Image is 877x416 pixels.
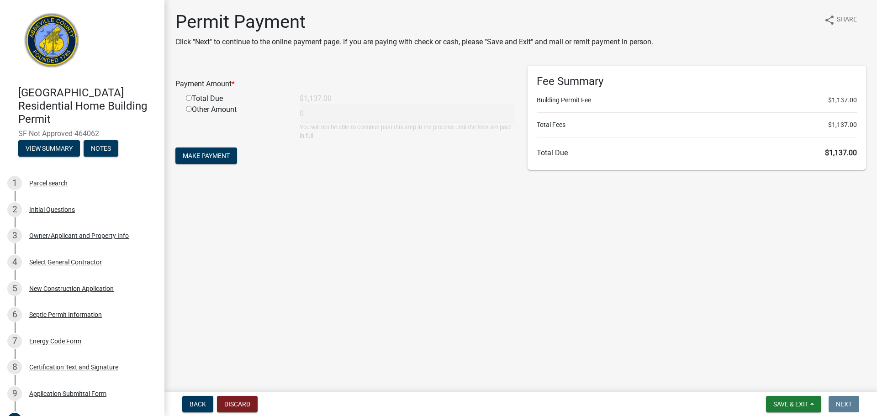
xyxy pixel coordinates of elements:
[18,129,146,138] span: SF-Not Approved-464062
[7,334,22,348] div: 7
[84,140,118,157] button: Notes
[18,146,80,153] wm-modal-confirm: Summary
[29,206,75,213] div: Initial Questions
[817,11,864,29] button: shareShare
[18,140,80,157] button: View Summary
[179,104,293,140] div: Other Amount
[18,86,157,126] h4: [GEOGRAPHIC_DATA] Residential Home Building Permit
[7,307,22,322] div: 6
[29,390,106,397] div: Application Submittal Form
[175,37,653,47] p: Click "Next" to continue to the online payment page. If you are paying with check or cash, please...
[537,120,857,130] li: Total Fees
[175,11,653,33] h1: Permit Payment
[824,15,835,26] i: share
[7,281,22,296] div: 5
[7,176,22,190] div: 1
[18,10,85,77] img: Abbeville County, South Carolina
[537,148,857,157] h6: Total Due
[175,147,237,164] button: Make Payment
[7,255,22,269] div: 4
[29,311,102,318] div: Septic Permit Information
[84,146,118,153] wm-modal-confirm: Notes
[29,180,68,186] div: Parcel search
[7,228,22,243] div: 3
[190,400,206,408] span: Back
[29,259,102,265] div: Select General Contractor
[837,15,857,26] span: Share
[825,148,857,157] span: $1,137.00
[828,120,857,130] span: $1,137.00
[828,95,857,105] span: $1,137.00
[29,285,114,292] div: New Construction Application
[836,400,852,408] span: Next
[7,360,22,374] div: 8
[537,95,857,105] li: Building Permit Fee
[169,79,521,90] div: Payment Amount
[183,152,230,159] span: Make Payment
[182,396,213,412] button: Back
[29,364,118,370] div: Certification Text and Signature
[29,232,129,239] div: Owner/Applicant and Property Info
[29,338,81,344] div: Energy Code Form
[179,93,293,104] div: Total Due
[537,75,857,88] h6: Fee Summary
[217,396,258,412] button: Discard
[7,202,22,217] div: 2
[766,396,821,412] button: Save & Exit
[7,386,22,401] div: 9
[829,396,859,412] button: Next
[773,400,808,408] span: Save & Exit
